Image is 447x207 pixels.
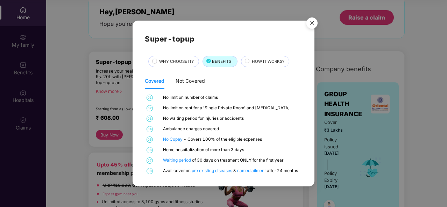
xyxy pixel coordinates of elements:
span: 05 [147,136,153,143]
div: Home hospitalization of more than 3 days [163,147,301,153]
div: No limit on number of claims [163,95,301,101]
a: Waiting period [163,158,192,163]
span: 06 [147,147,153,153]
button: Close [302,14,321,33]
img: svg+xml;base64,PHN2ZyB4bWxucz0iaHR0cDovL3d3dy53My5vcmcvMjAwMC9zdmciIHdpZHRoPSI1NiIgaGVpZ2h0PSI1Ni... [302,14,322,34]
span: WHY CHOOSE IT? [159,58,194,65]
span: 01 [147,95,153,101]
div: No waiting period for injuries or accidents [163,116,301,122]
div: - Covers 100% of the eligible expenses [163,136,301,143]
a: No Copay [163,137,184,142]
span: BENEFITS [212,58,231,65]
div: No limit on rent for a 'Single Private Room' and [MEDICAL_DATA] [163,105,301,111]
div: Not Covered [176,77,205,85]
span: 08 [147,168,153,174]
a: pre existing diseases [192,168,233,173]
span: 07 [147,157,153,164]
span: 04 [147,126,153,132]
div: Ambulance charges covered [163,126,301,132]
div: Avail cover on & after 24 months [163,168,301,174]
span: HOW IT WORKS? [252,58,284,65]
span: 02 [147,105,153,111]
h2: Super-topup [145,33,302,45]
span: 03 [147,116,153,122]
div: of 30 days on treatment ONLY for the first year [163,157,301,164]
div: Covered [145,77,164,85]
a: named ailment [237,168,267,173]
